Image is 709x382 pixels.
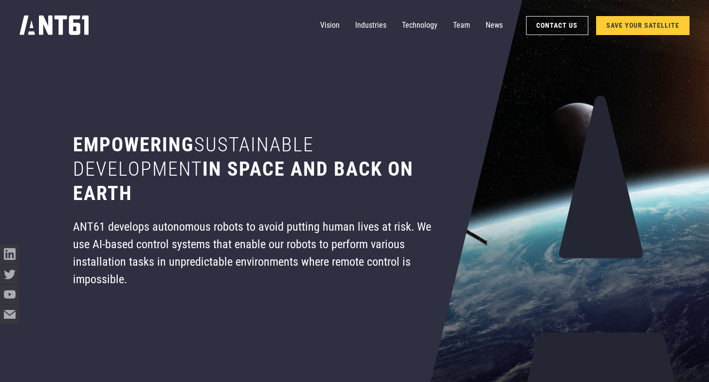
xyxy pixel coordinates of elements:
a: home [19,12,89,38]
a: Team [453,16,470,35]
h1: Empowering in space and back on earth [73,133,450,206]
a: Contact Us [526,16,588,35]
a: Technology [402,16,437,35]
a: SAVE YOUR SATELLITE [596,16,690,35]
a: Industries [355,16,386,35]
div: ANT61 develops autonomous robots to avoid putting human lives at risk. We use AI-based control sy... [73,218,450,289]
a: News [486,16,503,35]
a: Vision [320,16,340,35]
